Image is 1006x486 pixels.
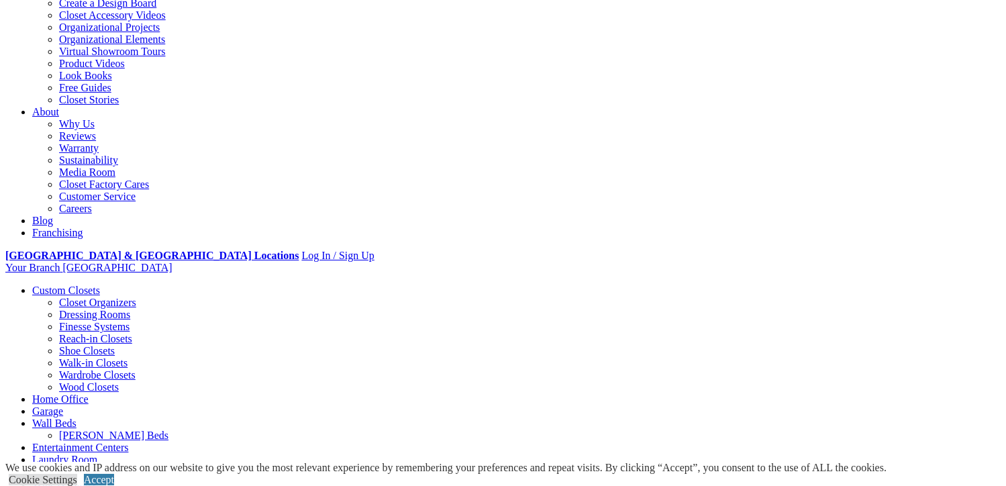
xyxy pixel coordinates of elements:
[59,94,119,105] a: Closet Stories
[59,58,125,69] a: Product Videos
[59,309,130,320] a: Dressing Rooms
[62,262,172,273] span: [GEOGRAPHIC_DATA]
[59,142,99,154] a: Warranty
[59,9,166,21] a: Closet Accessory Videos
[59,70,112,81] a: Look Books
[9,474,77,485] a: Cookie Settings
[59,203,92,214] a: Careers
[59,130,96,142] a: Reviews
[59,297,136,308] a: Closet Organizers
[59,369,136,381] a: Wardrobe Closets
[59,321,130,332] a: Finesse Systems
[59,333,132,344] a: Reach-in Closets
[84,474,114,485] a: Accept
[59,166,115,178] a: Media Room
[32,454,97,465] a: Laundry Room
[59,179,149,190] a: Closet Factory Cares
[59,154,118,166] a: Sustainability
[59,345,115,356] a: Shoe Closets
[59,430,168,441] a: [PERSON_NAME] Beds
[5,250,299,261] a: [GEOGRAPHIC_DATA] & [GEOGRAPHIC_DATA] Locations
[32,442,129,453] a: Entertainment Centers
[301,250,374,261] a: Log In / Sign Up
[59,118,95,130] a: Why Us
[32,227,83,238] a: Franchising
[59,82,111,93] a: Free Guides
[32,418,77,429] a: Wall Beds
[59,357,128,369] a: Walk-in Closets
[59,191,136,202] a: Customer Service
[5,462,887,474] div: We use cookies and IP address on our website to give you the most relevant experience by remember...
[32,405,63,417] a: Garage
[59,381,119,393] a: Wood Closets
[32,393,89,405] a: Home Office
[32,285,100,296] a: Custom Closets
[32,215,53,226] a: Blog
[59,34,165,45] a: Organizational Elements
[5,262,172,273] a: Your Branch [GEOGRAPHIC_DATA]
[59,21,160,33] a: Organizational Projects
[32,106,59,117] a: About
[59,46,166,57] a: Virtual Showroom Tours
[5,262,60,273] span: Your Branch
